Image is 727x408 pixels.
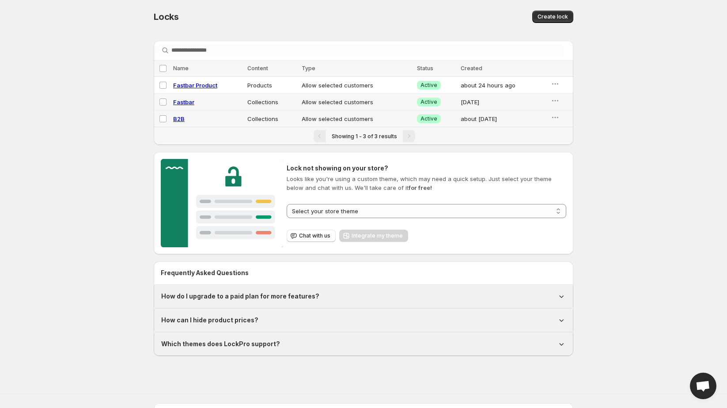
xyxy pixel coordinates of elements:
[332,133,397,140] span: Showing 1 - 3 of 3 results
[154,127,573,145] nav: Pagination
[532,11,573,23] button: Create lock
[417,65,433,72] span: Status
[302,65,315,72] span: Type
[420,82,437,89] span: Active
[409,184,432,191] strong: for free!
[173,115,185,122] a: B2B
[173,98,194,106] a: Fastbar
[299,232,330,239] span: Chat with us
[461,65,482,72] span: Created
[299,110,414,127] td: Allow selected customers
[245,94,299,110] td: Collections
[458,94,548,110] td: [DATE]
[287,164,566,173] h2: Lock not showing on your store?
[161,292,319,301] h1: How do I upgrade to a paid plan for more features?
[690,373,716,399] a: Open chat
[420,98,437,106] span: Active
[299,77,414,94] td: Allow selected customers
[458,77,548,94] td: about 24 hours ago
[458,110,548,127] td: about [DATE]
[173,65,189,72] span: Name
[538,13,568,20] span: Create lock
[245,110,299,127] td: Collections
[420,115,437,122] span: Active
[161,159,283,247] img: Customer support
[245,77,299,94] td: Products
[161,340,280,348] h1: Which themes does LockPro support?
[154,11,179,22] span: Locks
[173,82,217,89] a: Fastbar Product
[287,230,336,242] button: Chat with us
[247,65,268,72] span: Content
[161,268,566,277] h2: Frequently Asked Questions
[287,174,566,192] p: Looks like you're using a custom theme, which may need a quick setup. Just select your theme belo...
[299,94,414,110] td: Allow selected customers
[161,316,258,325] h1: How can I hide product prices?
